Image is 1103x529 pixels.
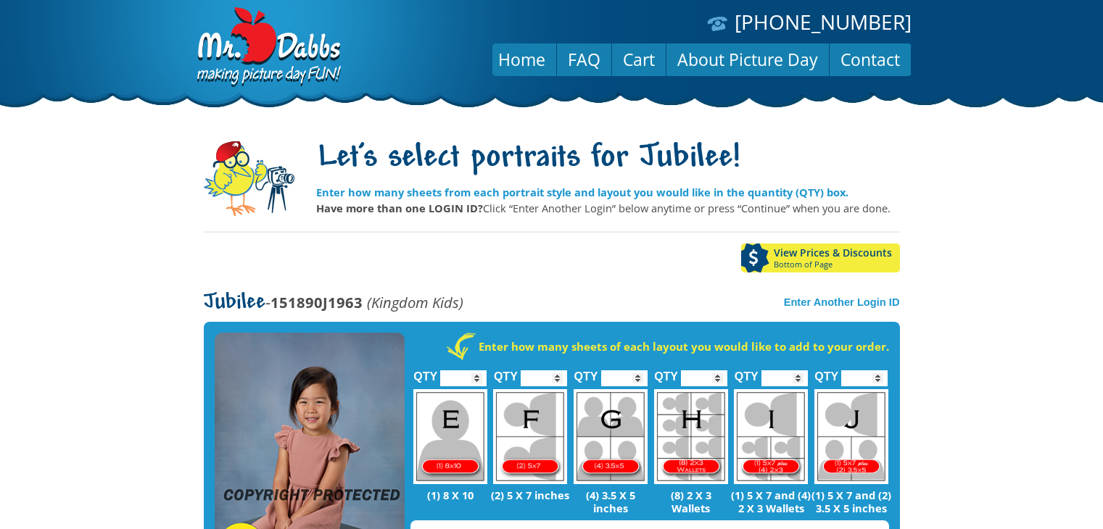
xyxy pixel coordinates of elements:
[735,354,759,390] label: QTY
[490,488,571,501] p: (2) 5 X 7 inches
[316,140,891,178] h1: Let's select portraits for Jubilee!
[494,354,518,390] label: QTY
[814,354,838,390] label: QTY
[574,354,598,390] label: QTY
[413,389,487,484] img: E
[270,292,363,312] strong: 151890J1963
[734,389,808,484] img: I
[774,260,900,269] span: Bottom of Page
[811,488,892,515] p: (1) 5 X 7 and (2) 3.5 X 5 inches
[814,389,888,484] img: J
[735,8,912,36] a: [PHONE_NUMBER]
[410,488,491,501] p: (1) 8 X 10
[204,141,294,216] img: camera-mascot
[487,42,556,77] a: Home
[830,42,911,77] a: Contact
[571,488,651,515] p: (4) 3.5 X 5 inches
[731,488,811,515] p: (1) 5 X 7 and (4) 2 X 3 Wallets
[666,42,829,77] a: About Picture Day
[204,294,463,311] p: -
[650,488,731,515] p: (8) 2 X 3 Wallets
[367,292,463,312] em: (Kingdom Kids)
[741,243,900,272] a: View Prices & DiscountsBottom of Page
[192,7,343,88] img: Dabbs Company
[654,354,678,390] label: QTY
[413,354,437,390] label: QTY
[557,42,611,77] a: FAQ
[654,389,728,484] img: H
[612,42,666,77] a: Cart
[479,339,889,354] strong: Enter how many sheets of each layout you would like to add to your order.
[574,389,648,484] img: G
[316,201,483,215] strong: Have more than one LOGIN ID?
[493,389,567,484] img: F
[316,185,848,199] strong: Enter how many sheets from each portrait style and layout you would like in the quantity (QTY) box.
[316,200,891,216] p: Click “Enter Another Login” below anytime or press “Continue” when you are done.
[784,296,900,308] a: Enter Another Login ID
[204,291,265,315] span: Jubilee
